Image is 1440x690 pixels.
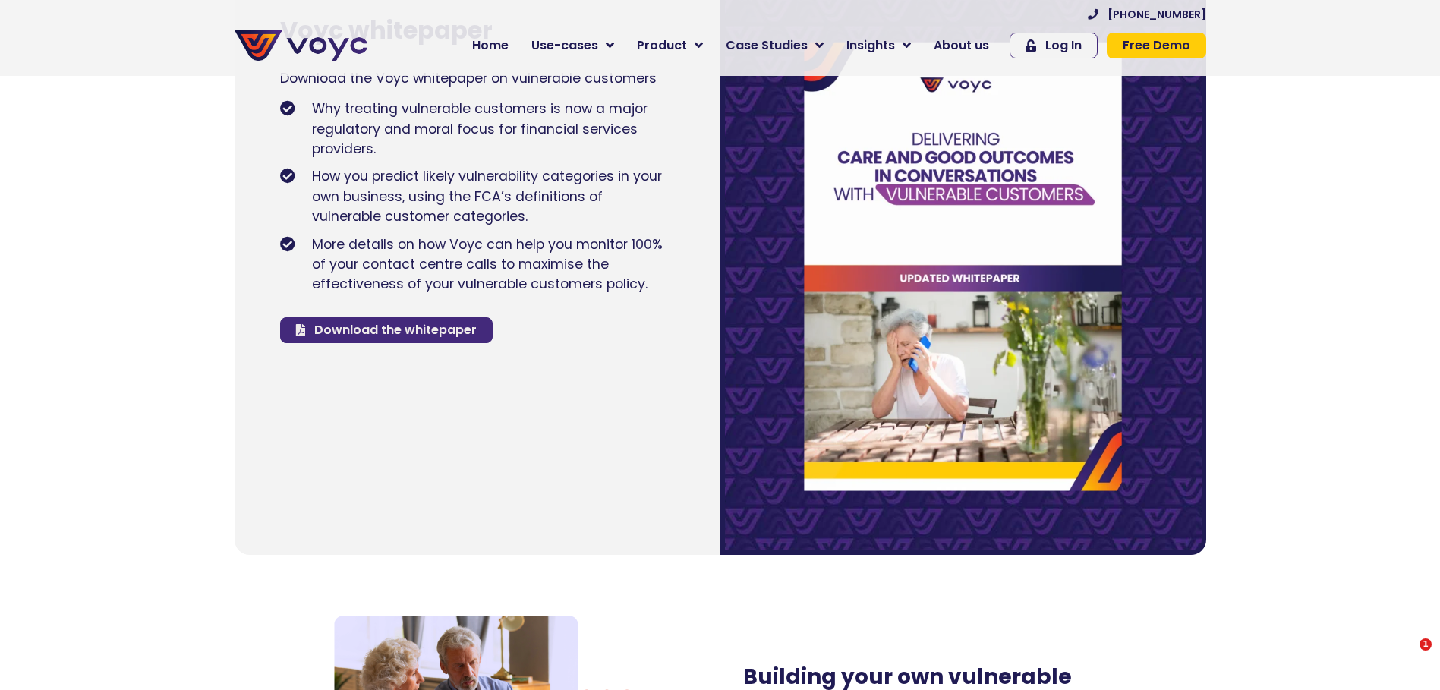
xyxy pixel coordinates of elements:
a: Product [625,30,714,61]
span: How you predict likely vulnerability categories in your own business, using the FCA’s definitions... [308,166,675,226]
span: Use-cases [531,36,598,55]
a: Use-cases [520,30,625,61]
a: Case Studies [714,30,835,61]
span: Phone [201,61,239,78]
a: Free Demo [1107,33,1206,58]
span: Log In [1045,39,1082,52]
iframe: Intercom live chat [1388,638,1425,675]
p: Download the Voyc whitepaper on vulnerable customers [280,68,675,88]
a: [PHONE_NUMBER] [1088,9,1206,20]
img: voyc-full-logo [235,30,367,61]
span: [PHONE_NUMBER] [1108,9,1206,20]
span: More details on how Voyc can help you monitor 100% of your contact centre calls to maximise the e... [308,235,675,295]
span: Case Studies [726,36,808,55]
span: Job title [201,123,253,140]
span: Download the whitepaper [314,324,477,336]
a: Log In [1010,33,1098,58]
a: Insights [835,30,922,61]
span: Product [637,36,687,55]
a: Home [461,30,520,61]
a: About us [922,30,1000,61]
span: 1 [1420,638,1432,651]
iframe: Intercom notifications message [1136,449,1440,634]
span: Free Demo [1123,39,1190,52]
span: Home [472,36,509,55]
a: Privacy Policy [313,316,384,331]
span: Insights [846,36,895,55]
a: Download the whitepaper [280,317,493,343]
span: About us [934,36,989,55]
span: Why treating vulnerable customers is now a major regulatory and moral focus for financial service... [308,99,675,159]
